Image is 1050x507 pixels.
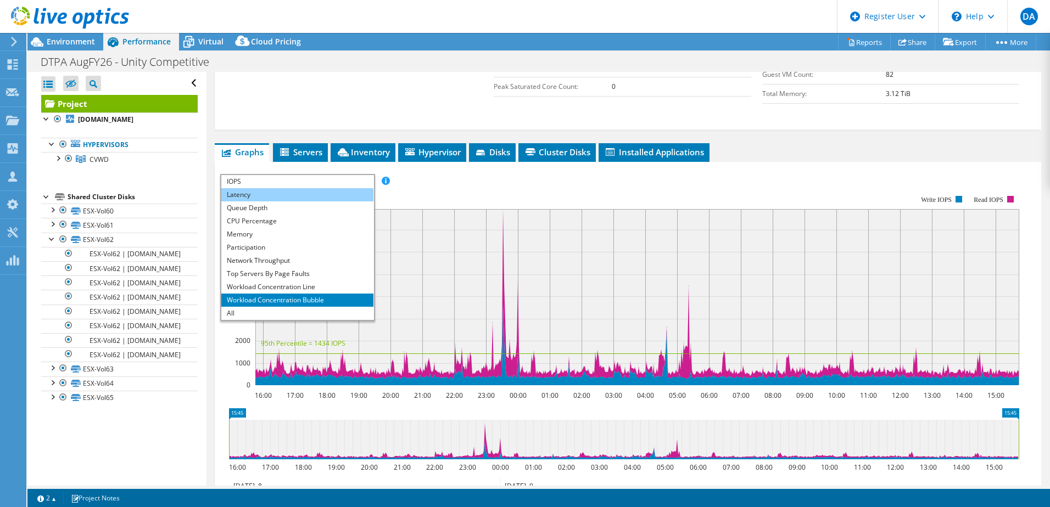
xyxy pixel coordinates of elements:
[890,33,935,50] a: Share
[891,391,908,400] text: 12:00
[247,380,250,390] text: 0
[921,196,952,204] text: Write IOPS
[459,463,476,472] text: 23:00
[426,463,443,472] text: 22:00
[590,463,607,472] text: 03:00
[235,358,250,368] text: 1000
[41,152,198,166] a: CVWD
[414,391,431,400] text: 21:00
[221,307,373,320] li: All
[228,463,245,472] text: 16:00
[221,201,373,215] li: Queue Depth
[63,491,127,505] a: Project Notes
[919,463,936,472] text: 13:00
[853,463,870,472] text: 11:00
[762,65,886,84] td: Guest VM Count:
[404,147,461,157] span: Hypervisor
[762,84,886,103] td: Total Memory:
[36,56,226,68] h1: DTPA AugFY26 - Unity Competitive
[68,190,198,204] div: Shared Cluster Disks
[923,391,940,400] text: 13:00
[220,147,264,157] span: Graphs
[541,391,558,400] text: 01:00
[41,305,198,319] a: ESX-Vol62 | [DOMAIN_NAME]
[985,463,1002,472] text: 15:00
[689,463,706,472] text: 06:00
[494,77,612,96] td: Peak Saturated Core Count:
[41,233,198,247] a: ESX-Vol62
[261,339,345,348] text: 95th Percentile = 1434 IOPS
[935,33,986,50] a: Export
[221,241,373,254] li: Participation
[838,33,891,50] a: Reports
[90,155,109,164] span: CVWD
[859,391,876,400] text: 11:00
[524,463,541,472] text: 01:00
[318,391,335,400] text: 18:00
[41,391,198,405] a: ESX-Vol65
[122,36,171,47] span: Performance
[221,188,373,201] li: Latency
[221,175,373,188] span: IOPS
[221,280,373,294] li: Workload Concentration Line
[573,391,590,400] text: 02:00
[350,391,367,400] text: 19:00
[41,275,198,290] a: ESX-Vol62 | [DOMAIN_NAME]
[41,138,198,152] a: Hypervisors
[41,333,198,347] a: ESX-Vol62 | [DOMAIN_NAME]
[393,463,410,472] text: 21:00
[656,463,673,472] text: 05:00
[221,254,373,267] li: Network Throughput
[221,267,373,280] li: Top Servers By Page Faults
[41,290,198,304] a: ESX-Vol62 | [DOMAIN_NAME]
[636,391,654,400] text: 04:00
[294,463,311,472] text: 18:00
[41,376,198,391] a: ESX-Vol64
[41,347,198,362] a: ESX-Vol62 | [DOMAIN_NAME]
[987,391,1004,400] text: 15:00
[360,463,377,472] text: 20:00
[509,391,526,400] text: 00:00
[327,463,344,472] text: 19:00
[41,261,198,275] a: ESX-Vol62 | [DOMAIN_NAME]
[41,204,198,218] a: ESX-Vol60
[985,33,1036,50] a: More
[764,391,781,400] text: 08:00
[221,228,373,241] li: Memory
[722,463,739,472] text: 07:00
[41,247,198,261] a: ESX-Vol62 | [DOMAIN_NAME]
[286,391,303,400] text: 17:00
[700,391,717,400] text: 06:00
[474,147,510,157] span: Disks
[235,336,250,345] text: 2000
[557,463,574,472] text: 02:00
[278,147,322,157] span: Servers
[336,147,390,157] span: Inventory
[492,463,509,472] text: 00:00
[886,70,893,79] b: 82
[612,82,616,91] b: 0
[198,36,224,47] span: Virtual
[47,36,95,47] span: Environment
[382,391,399,400] text: 20:00
[788,463,805,472] text: 09:00
[254,391,271,400] text: 16:00
[604,147,704,157] span: Installed Applications
[605,391,622,400] text: 03:00
[221,294,373,307] li: Workload Concentration Bubble
[974,196,1003,204] text: Read IOPS
[524,147,590,157] span: Cluster Disks
[41,112,198,127] a: [DOMAIN_NAME]
[952,12,962,21] svg: \n
[952,463,969,472] text: 14:00
[30,491,64,505] a: 2
[445,391,462,400] text: 22:00
[41,95,198,112] a: Project
[955,391,972,400] text: 14:00
[41,218,198,232] a: ESX-Vol61
[477,391,494,400] text: 23:00
[828,391,845,400] text: 10:00
[668,391,685,400] text: 05:00
[623,463,640,472] text: 04:00
[755,463,772,472] text: 08:00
